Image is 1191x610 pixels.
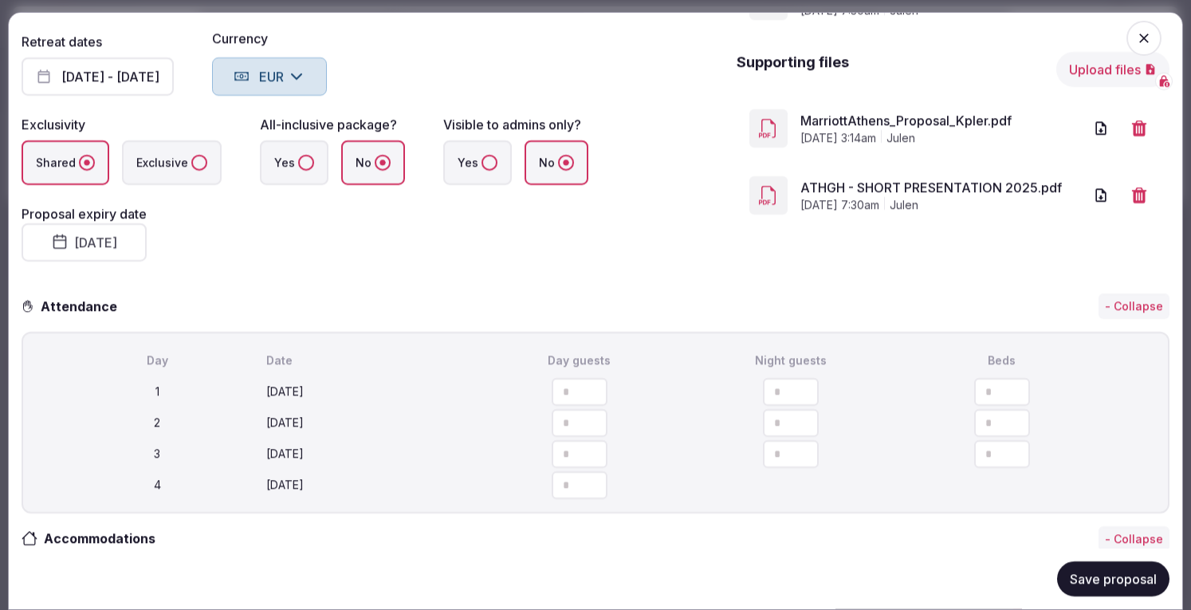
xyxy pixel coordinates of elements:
label: No [341,140,405,185]
div: [DATE] [266,478,471,494]
button: Shared [79,155,95,171]
label: Yes [443,140,512,185]
label: Retreat dates [22,33,102,49]
div: [DATE] [266,415,471,431]
button: Exclusive [191,155,207,171]
div: Day [55,352,260,368]
div: Date [266,352,471,368]
span: [DATE] 7:30am [800,198,879,214]
button: - Collapse [1099,526,1169,552]
button: [DATE] - [DATE] [22,57,174,96]
h3: Accommodations [37,529,171,549]
a: MarriottAthens_Proposal_Kpler.pdf [800,112,1083,131]
button: No [375,155,391,171]
label: Exclusivity [22,116,85,132]
label: Proposal expiry date [22,206,147,222]
button: [DATE] [22,223,147,262]
button: EUR [212,57,327,96]
label: Shared [22,140,109,185]
div: 4 [55,478,260,494]
button: Yes [482,155,497,171]
div: 2 [55,415,260,431]
div: Day guests [478,352,682,368]
button: Upload files [1056,53,1169,88]
div: 1 [55,384,260,400]
a: ATHGH - SHORT PRESENTATION 2025.pdf [800,179,1083,198]
button: Save proposal [1057,561,1169,596]
label: No [525,140,588,185]
div: Night guests [688,352,893,368]
h3: Attendance [34,297,130,316]
button: Yes [298,155,314,171]
div: Beds [899,352,1104,368]
span: julen [890,198,918,214]
span: julen [886,131,915,147]
label: Yes [260,140,328,185]
label: Currency [212,32,327,45]
div: [DATE] [266,384,471,400]
label: All-inclusive package? [260,116,397,132]
label: Exclusive [122,140,222,185]
label: Visible to admins only? [443,116,581,132]
div: 3 [55,447,260,462]
div: [DATE] [266,447,471,462]
span: [DATE] 3:14am [800,131,876,147]
button: No [558,155,574,171]
h2: Supporting files [737,53,849,88]
button: - Collapse [1099,293,1169,319]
